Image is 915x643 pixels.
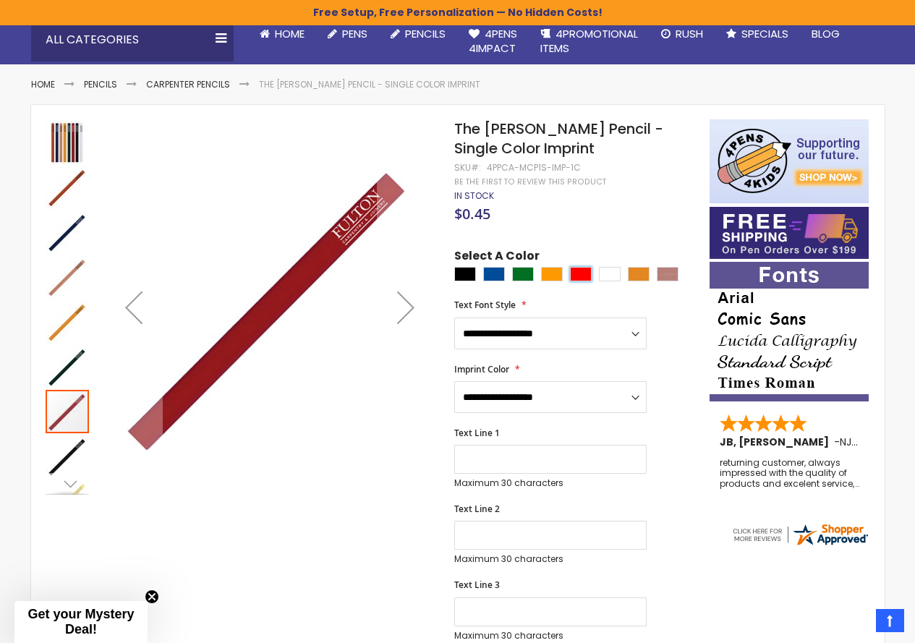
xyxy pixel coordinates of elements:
p: Maximum 30 characters [454,630,647,642]
div: Green [512,267,534,281]
div: The Carpenter Pencil - Single Color Imprint [46,119,90,164]
span: Imprint Color [454,363,509,375]
span: Text Font Style [454,299,516,311]
a: Blog [800,18,851,50]
div: The Carpenter Pencil - Single Color Imprint [46,433,90,478]
img: The Carpenter Pencil - Single Color Imprint [46,435,89,478]
img: The Carpenter Pencil - Single Color Imprint [46,166,89,209]
img: The Carpenter Pencil - Single Color Imprint [46,121,89,164]
div: The Carpenter Pencil - Single Color Imprint [46,344,90,388]
span: 4Pens 4impact [469,26,517,56]
div: The Carpenter Pencil - Single Color Imprint [46,388,90,433]
li: The [PERSON_NAME] Pencil - Single Color Imprint [259,79,480,90]
img: The Carpenter Pencil - Single Color Imprint [46,210,89,254]
span: 4PROMOTIONAL ITEMS [540,26,638,56]
p: Maximum 30 characters [454,477,647,489]
img: 4pens.com widget logo [731,521,869,548]
span: Specials [741,26,788,41]
span: Pens [342,26,367,41]
a: Be the first to review this product [454,176,606,187]
span: Rush [676,26,703,41]
a: Pencils [84,78,117,90]
div: Previous [105,119,163,495]
a: Pencils [379,18,457,50]
div: School Bus Yellow [628,267,650,281]
span: The [PERSON_NAME] Pencil - Single Color Imprint [454,119,663,158]
div: Red [570,267,592,281]
span: Select A Color [454,248,540,268]
img: 4pens 4 kids [710,119,869,203]
a: Rush [650,18,715,50]
span: Text Line 3 [454,579,500,591]
span: Text Line 1 [454,427,500,439]
div: The Carpenter Pencil - Single Color Imprint [46,209,90,254]
span: Text Line 2 [454,503,500,515]
span: Blog [812,26,840,41]
div: Next [377,119,435,495]
img: Free shipping on orders over $199 [710,207,869,259]
div: The Carpenter Pencil - Single Color Imprint [46,299,90,344]
img: The Carpenter Pencil - Single Color Imprint [46,255,89,299]
div: Natural [657,267,678,281]
a: Pens [316,18,379,50]
span: $0.45 [454,204,490,223]
div: Get your Mystery Deal!Close teaser [14,601,148,643]
img: The Carpenter Pencil - Single Color Imprint [46,345,89,388]
div: All Categories [31,18,234,61]
a: 4PROMOTIONALITEMS [529,18,650,65]
div: Next [46,473,89,495]
div: The Carpenter Pencil - Single Color Imprint [46,254,90,299]
a: Home [31,78,55,90]
span: Pencils [405,26,446,41]
img: font-personalization-examples [710,262,869,401]
a: Carpenter Pencils [146,78,230,90]
div: Orange [541,267,563,281]
span: Home [275,26,305,41]
div: The Carpenter Pencil - Single Color Imprint [46,164,90,209]
a: Specials [715,18,800,50]
a: Home [248,18,316,50]
a: 4pens.com certificate URL [731,538,869,550]
img: The Carpenter Pencil - Single Color Imprint [105,140,435,471]
span: In stock [454,190,494,202]
button: Close teaser [145,589,159,604]
div: Black [454,267,476,281]
span: JB, [PERSON_NAME] [720,435,834,449]
div: White [599,267,621,281]
div: Dark Blue [483,267,505,281]
a: Top [876,609,904,632]
span: Get your Mystery Deal! [27,607,134,636]
span: NJ [840,435,858,449]
p: Maximum 30 characters [454,553,647,565]
strong: SKU [454,161,481,174]
div: Availability [454,190,494,202]
div: returning customer, always impressed with the quality of products and excelent service, will retu... [720,458,860,489]
a: 4Pens4impact [457,18,529,65]
div: 4PPCA-MCP1S-IMP-1C [487,162,581,174]
img: The Carpenter Pencil - Single Color Imprint [46,300,89,344]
